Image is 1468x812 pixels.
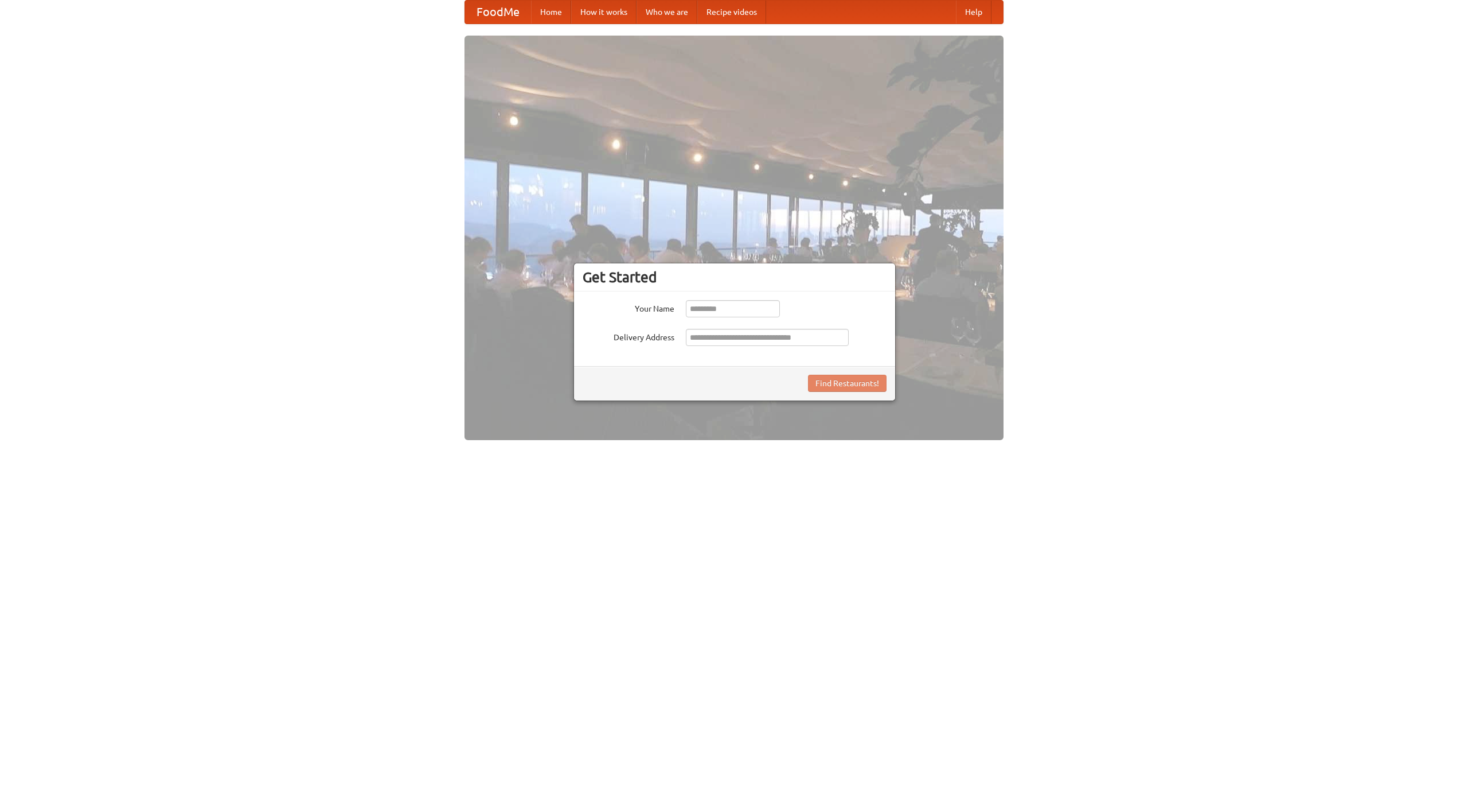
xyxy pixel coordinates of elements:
a: Recipe videos [697,1,766,24]
button: Find Restaurants! [808,375,887,392]
a: Home [531,1,571,24]
h3: Get Started [583,269,887,286]
a: How it works [571,1,637,24]
label: Delivery Address [583,329,674,343]
a: Who we are [637,1,697,24]
label: Your Name [583,300,674,314]
a: FoodMe [465,1,531,24]
a: Help [956,1,991,24]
